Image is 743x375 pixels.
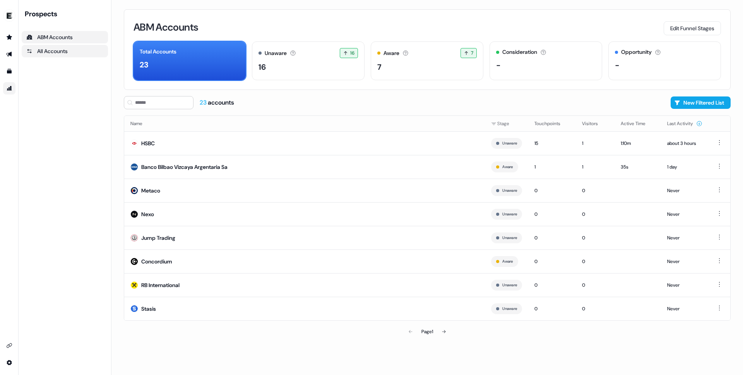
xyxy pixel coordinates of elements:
div: Concordium [141,258,172,265]
div: 1 day [667,163,702,171]
div: Never [667,234,702,242]
a: Go to prospects [3,31,15,43]
div: 0 [582,305,608,313]
button: Last Activity [667,117,702,131]
div: 16 [259,61,266,73]
div: - [615,59,620,71]
button: Unaware [502,187,517,194]
div: Never [667,258,702,265]
div: Metaco [141,187,160,194]
div: Unaware [265,49,287,57]
button: Unaware [502,305,517,312]
div: 0 [582,210,608,218]
a: All accounts [22,45,108,57]
div: Aware [383,49,399,57]
div: 1:10m [621,139,655,147]
button: Unaware [502,234,517,241]
button: New Filtered List [671,96,731,109]
a: Go to templates [3,65,15,77]
div: Opportunity [621,48,652,56]
div: about 3 hours [667,139,702,147]
button: Edit Funnel Stages [664,21,721,35]
button: Unaware [502,211,517,218]
div: Never [667,210,702,218]
div: Jump Trading [141,234,175,242]
div: Never [667,305,702,313]
button: Unaware [502,140,517,147]
div: HSBC [141,139,155,147]
div: accounts [200,98,234,107]
button: Touchpoints [534,117,570,131]
div: Stage [491,120,522,127]
button: Visitors [582,117,607,131]
a: Go to integrations [3,356,15,369]
div: Never [667,281,702,289]
div: ABM Accounts [26,33,103,41]
div: All Accounts [26,47,103,55]
div: 23 [140,59,148,71]
button: Active Time [621,117,655,131]
button: Aware [502,258,513,265]
div: 7 [377,61,382,73]
button: Aware [502,163,513,170]
div: 0 [582,281,608,289]
div: Total Accounts [140,48,176,56]
span: 23 [200,98,208,107]
div: Page 1 [421,328,433,335]
a: ABM Accounts [22,31,108,43]
span: 16 [350,49,354,57]
div: 0 [534,234,570,242]
div: 0 [534,187,570,194]
div: 1 [582,139,608,147]
div: 0 [534,305,570,313]
div: 1 [582,163,608,171]
div: 15 [534,139,570,147]
div: Nexo [141,210,154,218]
h3: ABM Accounts [134,22,198,32]
div: Banco Bilbao Vizcaya Argentaria Sa [141,163,228,171]
div: 0 [582,187,608,194]
div: 0 [534,258,570,265]
div: 35s [621,163,655,171]
a: Go to outbound experience [3,48,15,60]
div: 0 [534,210,570,218]
th: Name [124,116,485,131]
a: Go to integrations [3,339,15,352]
div: 0 [582,258,608,265]
span: 7 [471,49,473,57]
div: 1 [534,163,570,171]
button: Unaware [502,282,517,289]
div: Consideration [502,48,537,56]
div: 0 [534,281,570,289]
div: - [496,59,501,71]
div: Stasis [141,305,156,313]
div: Prospects [25,9,108,19]
div: RB International [141,281,180,289]
a: Go to attribution [3,82,15,95]
div: Never [667,187,702,194]
div: 0 [582,234,608,242]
